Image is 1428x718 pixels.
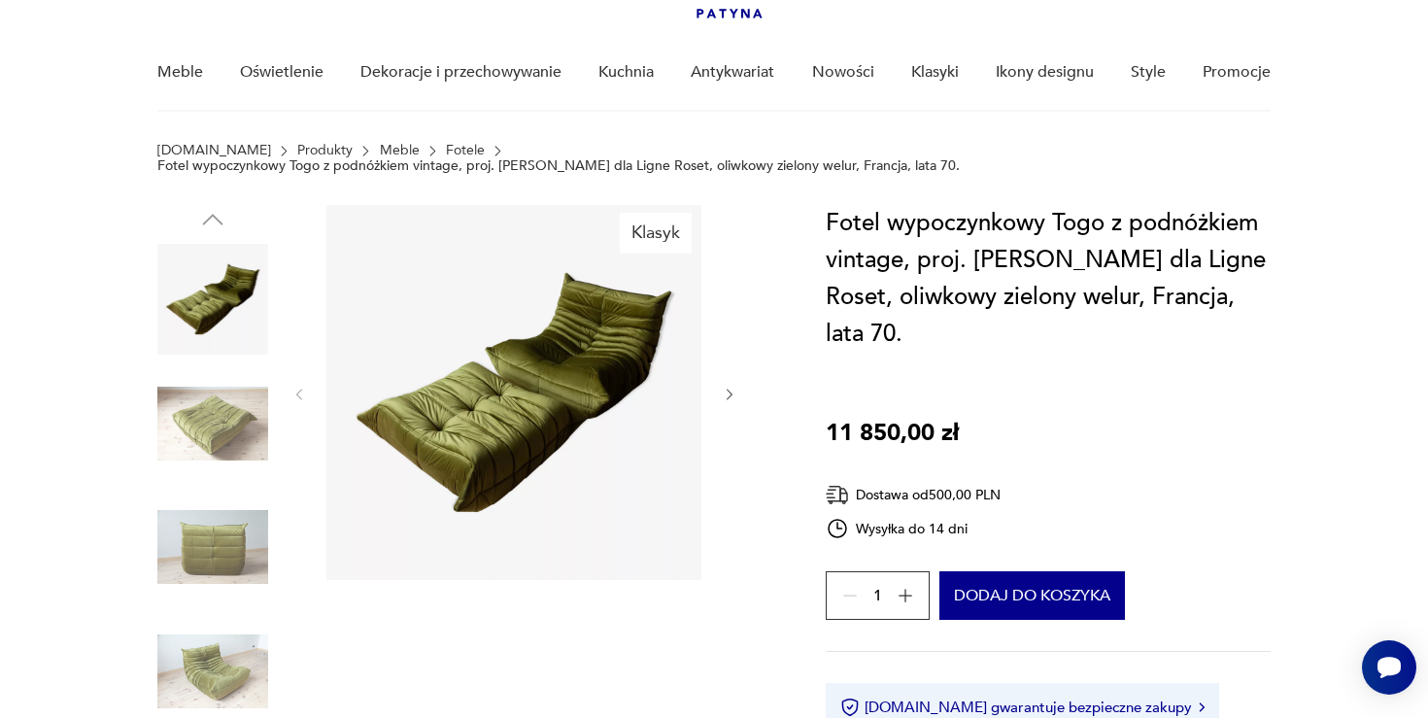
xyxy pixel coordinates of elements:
[157,35,203,110] a: Meble
[911,35,959,110] a: Klasyki
[691,35,774,110] a: Antykwariat
[297,143,353,158] a: Produkty
[360,35,561,110] a: Dekoracje i przechowywanie
[1131,35,1166,110] a: Style
[826,517,1002,540] div: Wysyłka do 14 dni
[380,143,420,158] a: Meble
[620,213,692,254] div: Klasyk
[157,244,268,355] img: Zdjęcie produktu Fotel wypoczynkowy Togo z podnóżkiem vintage, proj. M. Ducaroy dla Ligne Roset, ...
[840,698,1205,717] button: [DOMAIN_NAME] gwarantuje bezpieczne zakupy
[826,415,959,452] p: 11 850,00 zł
[240,35,323,110] a: Oświetlenie
[157,492,268,602] img: Zdjęcie produktu Fotel wypoczynkowy Togo z podnóżkiem vintage, proj. M. Ducaroy dla Ligne Roset, ...
[446,143,485,158] a: Fotele
[826,483,849,507] img: Ikona dostawy
[826,205,1272,353] h1: Fotel wypoczynkowy Togo z podnóżkiem vintage, proj. [PERSON_NAME] dla Ligne Roset, oliwkowy zielo...
[1203,35,1271,110] a: Promocje
[996,35,1094,110] a: Ikony designu
[157,143,271,158] a: [DOMAIN_NAME]
[939,571,1125,620] button: Dodaj do koszyka
[1199,702,1205,712] img: Ikona strzałki w prawo
[326,205,701,580] img: Zdjęcie produktu Fotel wypoczynkowy Togo z podnóżkiem vintage, proj. M. Ducaroy dla Ligne Roset, ...
[840,698,860,717] img: Ikona certyfikatu
[812,35,874,110] a: Nowości
[873,590,882,602] span: 1
[598,35,654,110] a: Kuchnia
[1362,640,1416,695] iframe: Smartsupp widget button
[826,483,1002,507] div: Dostawa od 500,00 PLN
[157,158,960,174] p: Fotel wypoczynkowy Togo z podnóżkiem vintage, proj. [PERSON_NAME] dla Ligne Roset, oliwkowy zielo...
[157,368,268,479] img: Zdjęcie produktu Fotel wypoczynkowy Togo z podnóżkiem vintage, proj. M. Ducaroy dla Ligne Roset, ...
